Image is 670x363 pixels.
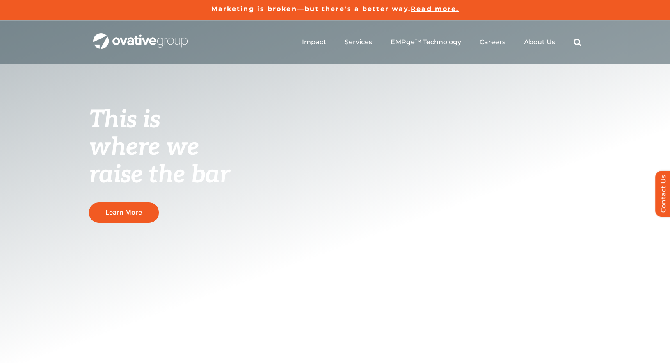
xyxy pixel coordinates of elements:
[302,29,581,55] nav: Menu
[480,38,505,46] a: Careers
[89,133,230,190] span: where we raise the bar
[93,32,188,40] a: OG_Full_horizontal_WHT
[89,105,160,135] span: This is
[411,5,459,13] a: Read more.
[302,38,326,46] a: Impact
[211,5,411,13] a: Marketing is broken—but there's a better way.
[89,202,159,222] a: Learn More
[391,38,461,46] a: EMRge™ Technology
[345,38,372,46] a: Services
[574,38,581,46] a: Search
[105,209,142,216] span: Learn More
[524,38,555,46] a: About Us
